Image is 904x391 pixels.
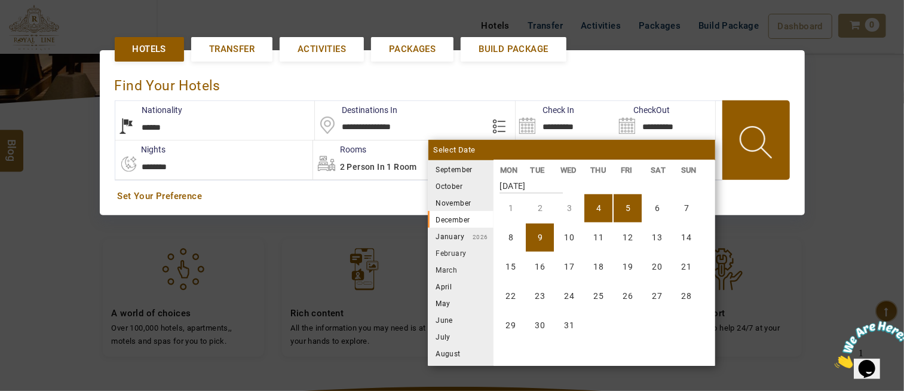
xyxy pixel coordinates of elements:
[428,295,494,311] li: May
[497,253,525,281] li: Monday, 15 December 2025
[614,282,642,310] li: Friday, 26 December 2025
[830,316,904,373] iframe: chat widget
[555,224,583,252] li: Wednesday, 10 December 2025
[643,224,671,252] li: Saturday, 13 December 2025
[675,164,705,176] li: SUN
[584,194,612,222] li: Thursday, 4 December 2025
[614,194,642,222] li: Friday, 5 December 2025
[672,194,700,222] li: Sunday, 7 December 2025
[115,143,166,155] label: nights
[614,224,642,252] li: Friday, 12 December 2025
[555,282,583,310] li: Wednesday, 24 December 2025
[428,311,494,328] li: June
[115,37,184,62] a: Hotels
[5,5,79,52] img: Chat attention grabber
[298,43,346,56] span: Activities
[526,224,554,252] li: Tuesday, 9 December 2025
[615,104,670,116] label: CheckOut
[526,253,554,281] li: Tuesday, 16 December 2025
[516,101,615,140] input: Search
[340,162,417,172] span: 2 Person in 1 Room
[584,282,612,310] li: Thursday, 25 December 2025
[584,164,615,176] li: THU
[473,167,556,173] small: 2025
[672,282,700,310] li: Sunday, 28 December 2025
[555,311,583,340] li: Wednesday, 31 December 2025
[524,164,554,176] li: TUE
[428,161,494,178] li: September
[428,211,494,228] li: December
[497,282,525,310] li: Monday, 22 December 2025
[428,228,494,245] li: January
[554,164,584,176] li: WED
[497,311,525,340] li: Monday, 29 December 2025
[428,345,494,362] li: August
[614,164,645,176] li: FRI
[494,164,524,176] li: MON
[672,224,700,252] li: Sunday, 14 December 2025
[428,140,715,160] div: Select Date
[497,224,525,252] li: Monday, 8 December 2025
[526,282,554,310] li: Tuesday, 23 December 2025
[280,37,364,62] a: Activities
[464,234,488,240] small: 2026
[118,190,787,203] a: Set Your Preference
[371,37,453,62] a: Packages
[5,5,10,15] span: 1
[461,37,566,62] a: Build Package
[313,143,366,155] label: Rooms
[315,104,397,116] label: Destinations In
[115,65,790,100] div: Find Your Hotels
[500,172,563,194] strong: [DATE]
[615,101,715,140] input: Search
[526,311,554,340] li: Tuesday, 30 December 2025
[428,328,494,345] li: July
[516,104,574,116] label: Check In
[643,282,671,310] li: Saturday, 27 December 2025
[191,37,272,62] a: Transfer
[479,43,548,56] span: Build Package
[428,194,494,211] li: November
[428,245,494,261] li: February
[555,253,583,281] li: Wednesday, 17 December 2025
[584,253,612,281] li: Thursday, 18 December 2025
[115,104,183,116] label: Nationality
[428,261,494,278] li: March
[389,43,436,56] span: Packages
[643,194,671,222] li: Saturday, 6 December 2025
[428,178,494,194] li: October
[643,253,671,281] li: Saturday, 20 December 2025
[133,43,166,56] span: Hotels
[614,253,642,281] li: Friday, 19 December 2025
[672,253,700,281] li: Sunday, 21 December 2025
[584,224,612,252] li: Thursday, 11 December 2025
[209,43,255,56] span: Transfer
[645,164,675,176] li: SAT
[428,278,494,295] li: April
